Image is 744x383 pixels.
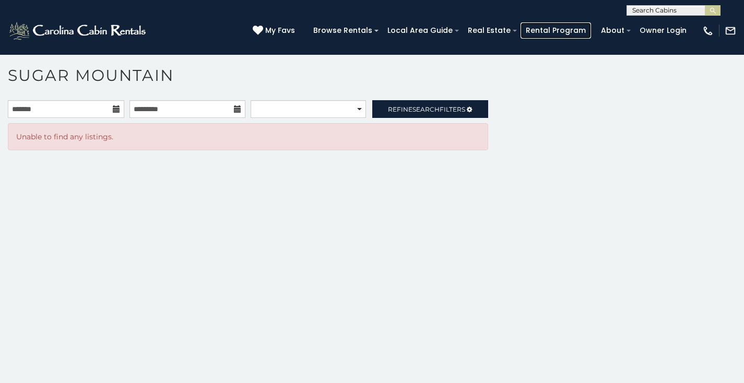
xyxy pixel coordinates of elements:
a: Owner Login [634,22,692,39]
img: phone-regular-white.png [702,25,714,37]
a: RefineSearchFilters [372,100,489,118]
span: Refine Filters [388,105,465,113]
a: Rental Program [521,22,591,39]
span: Search [412,105,440,113]
p: Unable to find any listings. [16,131,480,142]
img: White-1-2.png [8,20,149,41]
span: My Favs [265,25,295,36]
a: My Favs [253,25,298,37]
a: Local Area Guide [382,22,458,39]
img: mail-regular-white.png [725,25,736,37]
a: Real Estate [463,22,516,39]
a: Browse Rentals [308,22,377,39]
a: About [596,22,630,39]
